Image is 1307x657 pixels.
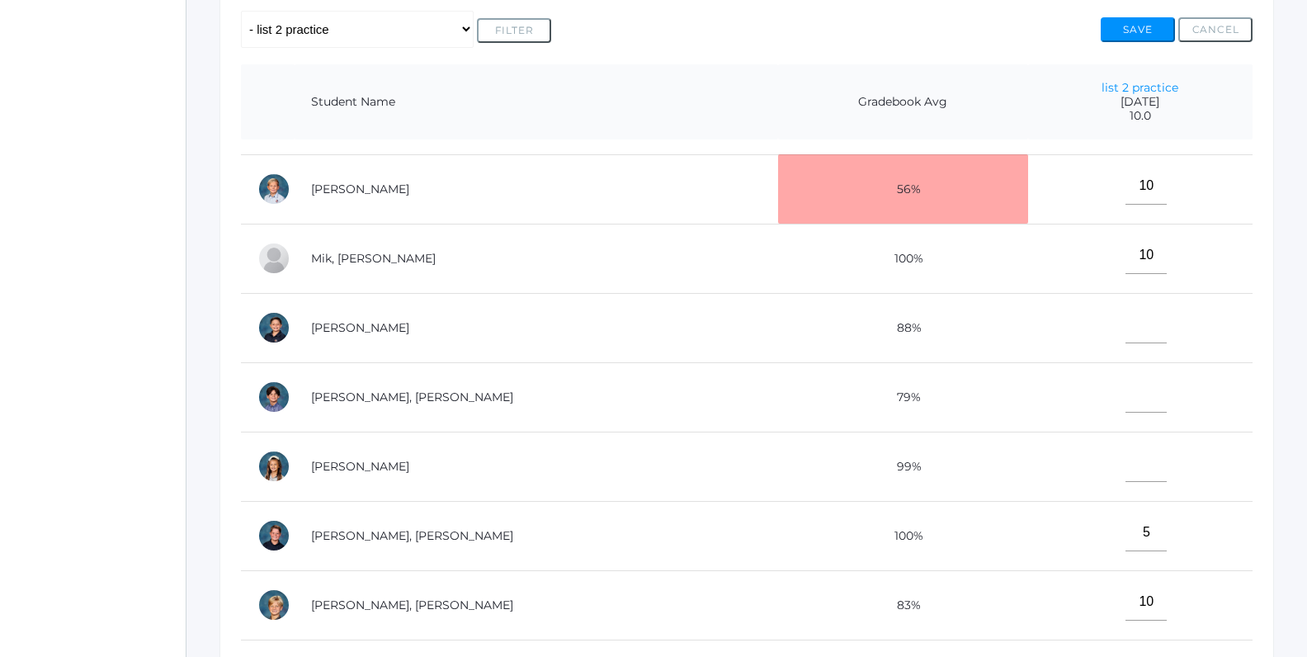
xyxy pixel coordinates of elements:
td: 88% [778,293,1028,362]
td: 79% [778,362,1028,432]
td: 83% [778,570,1028,640]
div: Aiden Oceguera [257,311,290,344]
a: [PERSON_NAME], [PERSON_NAME] [311,598,513,612]
div: Hudson Purser [257,380,290,414]
th: Student Name [295,64,778,140]
div: Hadley Mik [257,242,290,275]
div: Reagan Reynolds [257,450,290,483]
a: list 2 practice [1102,80,1178,95]
a: [PERSON_NAME] [311,459,409,474]
a: [PERSON_NAME] [311,182,409,196]
td: 100% [778,224,1028,293]
button: Cancel [1178,17,1253,42]
span: [DATE] [1045,95,1236,109]
td: 99% [778,432,1028,501]
a: [PERSON_NAME], [PERSON_NAME] [311,390,513,404]
div: Ryder Roberts [257,519,290,552]
button: Filter [477,18,551,43]
a: [PERSON_NAME] [311,320,409,335]
a: Mik, [PERSON_NAME] [311,251,436,266]
a: [PERSON_NAME], [PERSON_NAME] [311,528,513,543]
th: Gradebook Avg [778,64,1028,140]
div: Levi Sergey [257,588,290,622]
td: 100% [778,501,1028,570]
span: 10.0 [1045,109,1236,123]
div: Peter Laubacher [257,173,290,206]
button: Save [1101,17,1175,42]
td: 56% [778,154,1028,224]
